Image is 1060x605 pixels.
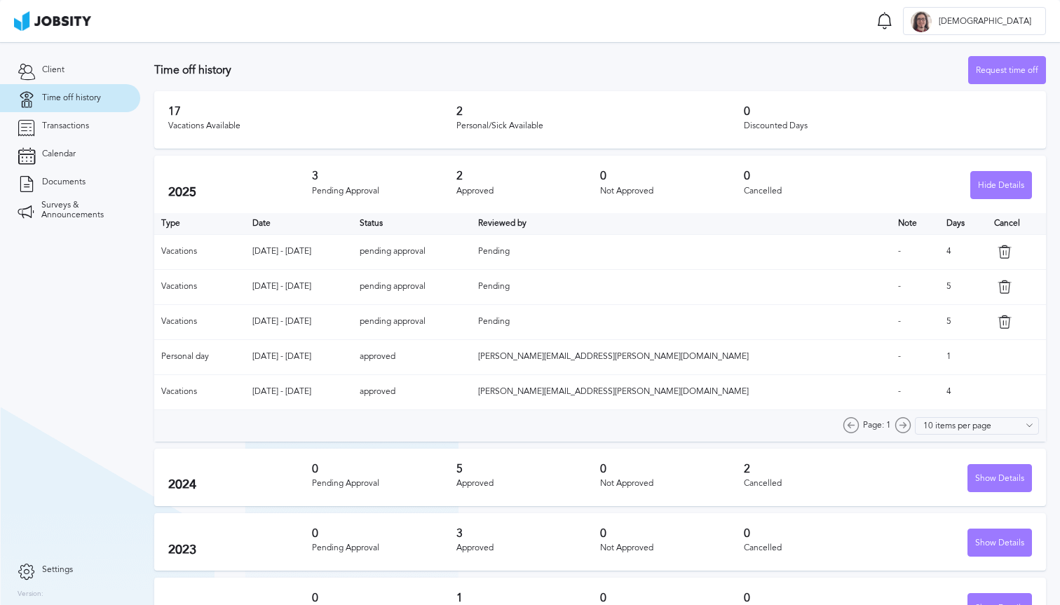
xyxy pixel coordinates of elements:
[967,529,1032,557] button: Show Details
[42,177,86,187] span: Documents
[939,234,987,269] td: 4
[312,170,456,182] h3: 3
[245,234,353,269] td: [DATE] - [DATE]
[970,171,1032,199] button: Hide Details
[600,592,744,604] h3: 0
[168,477,312,492] h2: 2024
[898,351,901,361] span: -
[600,543,744,553] div: Not Approved
[987,213,1046,234] th: Cancel
[312,479,456,489] div: Pending Approval
[456,121,745,131] div: Personal/Sick Available
[903,7,1046,35] button: J[DEMOGRAPHIC_DATA]
[154,304,245,339] td: Vacations
[245,304,353,339] td: [DATE] - [DATE]
[353,234,470,269] td: pending approval
[154,339,245,374] td: Personal day
[154,213,245,234] th: Type
[744,543,888,553] div: Cancelled
[971,172,1031,200] div: Hide Details
[154,64,968,76] h3: Time off history
[353,213,470,234] th: Toggle SortBy
[478,351,749,361] span: [PERSON_NAME][EMAIL_ADDRESS][PERSON_NAME][DOMAIN_NAME]
[42,121,89,131] span: Transactions
[967,464,1032,492] button: Show Details
[312,543,456,553] div: Pending Approval
[312,463,456,475] h3: 0
[898,386,901,396] span: -
[456,543,600,553] div: Approved
[600,527,744,540] h3: 0
[14,11,91,31] img: ab4bad089aa723f57921c736e9817d99.png
[744,170,888,182] h3: 0
[353,304,470,339] td: pending approval
[312,592,456,604] h3: 0
[891,213,939,234] th: Toggle SortBy
[478,316,510,326] span: Pending
[744,527,888,540] h3: 0
[939,339,987,374] td: 1
[245,374,353,409] td: [DATE] - [DATE]
[471,213,891,234] th: Toggle SortBy
[168,543,312,557] h2: 2023
[168,121,456,131] div: Vacations Available
[744,186,888,196] div: Cancelled
[168,185,312,200] h2: 2025
[744,479,888,489] div: Cancelled
[932,17,1038,27] span: [DEMOGRAPHIC_DATA]
[42,565,73,575] span: Settings
[312,527,456,540] h3: 0
[863,421,891,430] span: Page: 1
[154,234,245,269] td: Vacations
[939,213,987,234] th: Days
[478,281,510,291] span: Pending
[168,105,456,118] h3: 17
[41,200,123,220] span: Surveys & Announcements
[939,269,987,304] td: 5
[154,269,245,304] td: Vacations
[744,592,888,604] h3: 0
[744,121,1032,131] div: Discounted Days
[939,374,987,409] td: 4
[353,374,470,409] td: approved
[456,105,745,118] h3: 2
[42,65,64,75] span: Client
[245,339,353,374] td: [DATE] - [DATE]
[968,465,1031,493] div: Show Details
[353,269,470,304] td: pending approval
[600,170,744,182] h3: 0
[42,149,76,159] span: Calendar
[478,386,749,396] span: [PERSON_NAME][EMAIL_ADDRESS][PERSON_NAME][DOMAIN_NAME]
[245,213,353,234] th: Toggle SortBy
[312,186,456,196] div: Pending Approval
[353,339,470,374] td: approved
[744,463,888,475] h3: 2
[744,105,1032,118] h3: 0
[968,529,1031,557] div: Show Details
[478,246,510,256] span: Pending
[968,56,1046,84] button: Request time off
[456,186,600,196] div: Approved
[600,463,744,475] h3: 0
[898,281,901,291] span: -
[456,170,600,182] h3: 2
[456,463,600,475] h3: 5
[898,246,901,256] span: -
[969,57,1045,85] div: Request time off
[939,304,987,339] td: 5
[456,479,600,489] div: Approved
[600,479,744,489] div: Not Approved
[456,592,600,604] h3: 1
[898,316,901,326] span: -
[911,11,932,32] div: J
[42,93,101,103] span: Time off history
[245,269,353,304] td: [DATE] - [DATE]
[154,374,245,409] td: Vacations
[456,527,600,540] h3: 3
[600,186,744,196] div: Not Approved
[18,590,43,599] label: Version:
